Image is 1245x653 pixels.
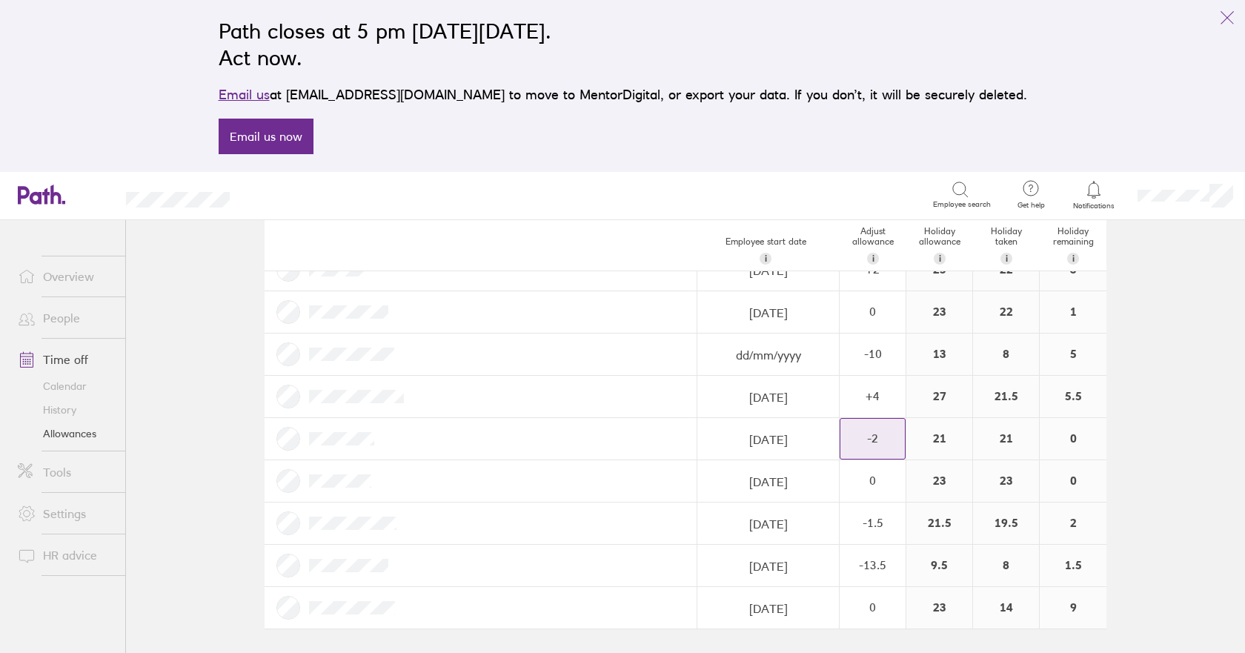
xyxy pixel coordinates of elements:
div: Search [270,188,308,201]
span: Employee search [933,200,991,209]
div: 9 [1040,587,1106,629]
span: i [872,253,874,265]
div: 23 [906,460,972,502]
div: Adjust allowance [840,220,906,271]
div: 1.5 [1040,545,1106,586]
a: Tools [6,457,125,487]
span: Get help [1007,201,1055,210]
input: dd/mm/yyyy [698,588,838,629]
p: at [EMAIL_ADDRESS][DOMAIN_NAME] to move to MentorDigital, or export your data. If you don’t, it w... [219,84,1027,105]
input: dd/mm/yyyy [698,419,838,460]
div: 8 [973,545,1039,586]
div: 0 [840,474,905,487]
div: 23 [906,587,972,629]
input: dd/mm/yyyy [698,292,838,334]
div: 9.5 [906,545,972,586]
div: + 2 [840,262,905,276]
a: Email us [219,87,270,102]
div: Holiday allowance [906,220,973,271]
input: dd/mm/yyyy [698,546,838,587]
a: History [6,398,125,422]
input: dd/mm/yyyy [698,377,838,418]
span: i [1072,253,1075,265]
div: Holiday taken [973,220,1040,271]
div: + 4 [840,389,905,402]
div: 21.5 [906,503,972,544]
div: -1.5 [840,516,905,529]
div: 0 [840,305,905,318]
span: i [1006,253,1008,265]
div: 2 [1040,503,1106,544]
a: Email us now [219,119,313,154]
div: 23 [906,291,972,333]
div: 1 [1040,291,1106,333]
a: Notifications [1070,179,1118,211]
div: 13 [906,334,972,375]
div: 21.5 [973,376,1039,417]
h2: Path closes at 5 pm [DATE][DATE]. Act now. [219,18,1027,71]
div: 5.5 [1040,376,1106,417]
a: People [6,303,125,333]
div: 23 [973,460,1039,502]
a: Overview [6,262,125,291]
span: Notifications [1070,202,1118,211]
div: -10 [840,347,905,360]
a: Settings [6,499,125,528]
div: -13.5 [840,558,905,571]
div: 19.5 [973,503,1039,544]
input: dd/mm/yyyy [698,503,838,545]
a: Allowances [6,422,125,445]
span: i [765,253,767,265]
div: 22 [973,291,1039,333]
div: 0 [1040,418,1106,460]
input: dd/mm/yyyy [698,461,838,503]
a: Time off [6,345,125,374]
a: Calendar [6,374,125,398]
div: 14 [973,587,1039,629]
div: Employee start date [691,231,840,271]
span: i [939,253,941,265]
div: 21 [906,418,972,460]
a: HR advice [6,540,125,570]
div: 5 [1040,334,1106,375]
div: 0 [1040,460,1106,502]
div: 8 [973,334,1039,375]
div: Holiday remaining [1040,220,1106,271]
input: dd/mm/yyyy [698,334,838,376]
div: 21 [973,418,1039,460]
div: -2 [840,431,905,445]
div: 0 [840,600,905,614]
div: 27 [906,376,972,417]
